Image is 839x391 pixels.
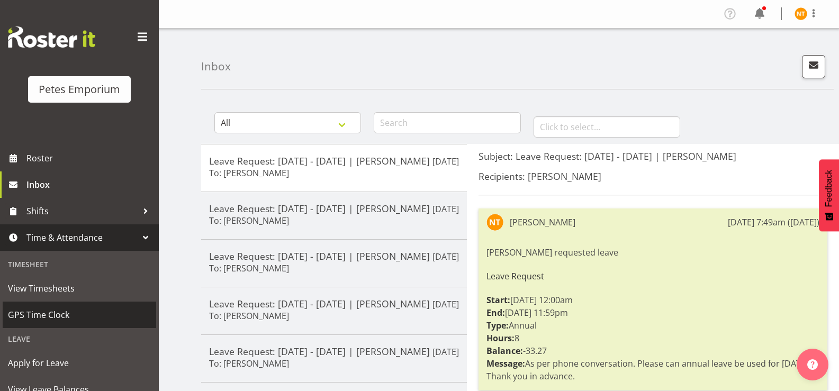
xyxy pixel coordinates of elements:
[486,358,525,369] strong: Message:
[3,302,156,328] a: GPS Time Clock
[209,311,289,321] h6: To: [PERSON_NAME]
[26,203,138,219] span: Shifts
[8,355,151,371] span: Apply for Leave
[486,243,819,385] div: [PERSON_NAME] requested leave [DATE] 12:00am [DATE] 11:59pm Annual 8 -33.27 As per phone conversa...
[807,359,818,370] img: help-xxl-2.png
[486,332,515,344] strong: Hours:
[432,345,459,358] p: [DATE]
[479,170,827,182] h5: Recipients: [PERSON_NAME]
[39,81,120,97] div: Petes Emporium
[3,328,156,350] div: Leave
[209,358,289,369] h6: To: [PERSON_NAME]
[432,203,459,215] p: [DATE]
[486,320,509,331] strong: Type:
[3,275,156,302] a: View Timesheets
[486,345,523,357] strong: Balance:
[209,215,289,226] h6: To: [PERSON_NAME]
[432,298,459,311] p: [DATE]
[209,263,289,274] h6: To: [PERSON_NAME]
[8,307,151,323] span: GPS Time Clock
[534,116,680,138] input: Click to select...
[209,155,459,167] h5: Leave Request: [DATE] - [DATE] | [PERSON_NAME]
[209,168,289,178] h6: To: [PERSON_NAME]
[728,216,819,229] div: [DATE] 7:49am ([DATE])
[8,26,95,48] img: Rosterit website logo
[26,230,138,245] span: Time & Attendance
[795,7,807,20] img: nicole-thomson8388.jpg
[201,60,231,72] h4: Inbox
[26,177,154,193] span: Inbox
[432,250,459,263] p: [DATE]
[209,203,459,214] h5: Leave Request: [DATE] - [DATE] | [PERSON_NAME]
[8,280,151,296] span: View Timesheets
[3,350,156,376] a: Apply for Leave
[3,253,156,275] div: Timesheet
[209,298,459,310] h5: Leave Request: [DATE] - [DATE] | [PERSON_NAME]
[374,112,520,133] input: Search
[819,159,839,231] button: Feedback - Show survey
[510,216,575,229] div: [PERSON_NAME]
[26,150,154,166] span: Roster
[824,170,834,207] span: Feedback
[486,294,510,306] strong: Start:
[486,307,505,319] strong: End:
[479,150,827,162] h5: Subject: Leave Request: [DATE] - [DATE] | [PERSON_NAME]
[432,155,459,168] p: [DATE]
[209,345,459,357] h5: Leave Request: [DATE] - [DATE] | [PERSON_NAME]
[209,250,459,262] h5: Leave Request: [DATE] - [DATE] | [PERSON_NAME]
[486,271,819,281] h6: Leave Request
[486,214,503,231] img: nicole-thomson8388.jpg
